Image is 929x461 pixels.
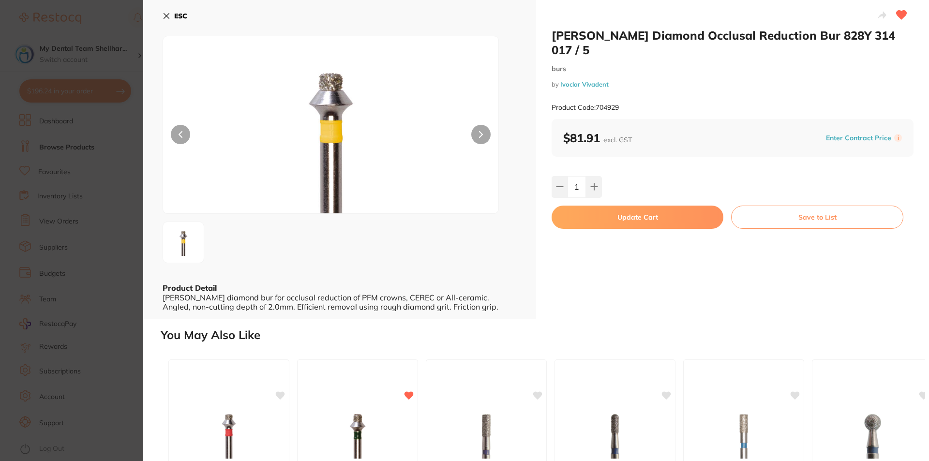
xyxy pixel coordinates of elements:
[455,410,518,459] img: Meisinger Diamond Cylinder Bur Medium 835 314 010 / 5
[166,225,201,260] img: LWpwZw
[163,8,187,24] button: ESC
[841,410,904,459] img: Meisinger Diamond Round Bur Medium 801 314 035 / 2
[552,81,914,88] small: by
[894,134,902,142] label: i
[174,12,187,20] b: ESC
[230,60,432,213] img: LWpwZw
[552,206,723,229] button: Update Cart
[552,65,914,73] small: burs
[163,293,517,311] div: [PERSON_NAME] diamond bur for occlusal reduction of PFM crowns, CEREC or All-ceramic. Angled, non...
[584,410,646,459] img: Meisinger Diamond Cylinder Bur Medium 838 314 010 / 5
[197,410,260,459] img: Meisinger Diamond Occlusal Reduction Bur 828R 314 017 / 5
[326,410,389,459] img: Meisinger Diamond Occlusal Reduction Bur 828G 314 017 / 5
[161,328,925,342] h2: You May Also Like
[603,135,632,144] span: excl. GST
[823,134,894,143] button: Enter Contract Price
[163,283,217,293] b: Product Detail
[552,104,619,112] small: Product Code: 704929
[563,131,632,145] b: $81.91
[731,206,903,229] button: Save to List
[560,80,609,88] a: Ivoclar Vivadent
[712,410,775,459] img: Meisinger Diamond Cylinder Bur Medium 836 314 012 / 5
[552,28,914,57] h2: [PERSON_NAME] Diamond Occlusal Reduction Bur 828Y 314 017 / 5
